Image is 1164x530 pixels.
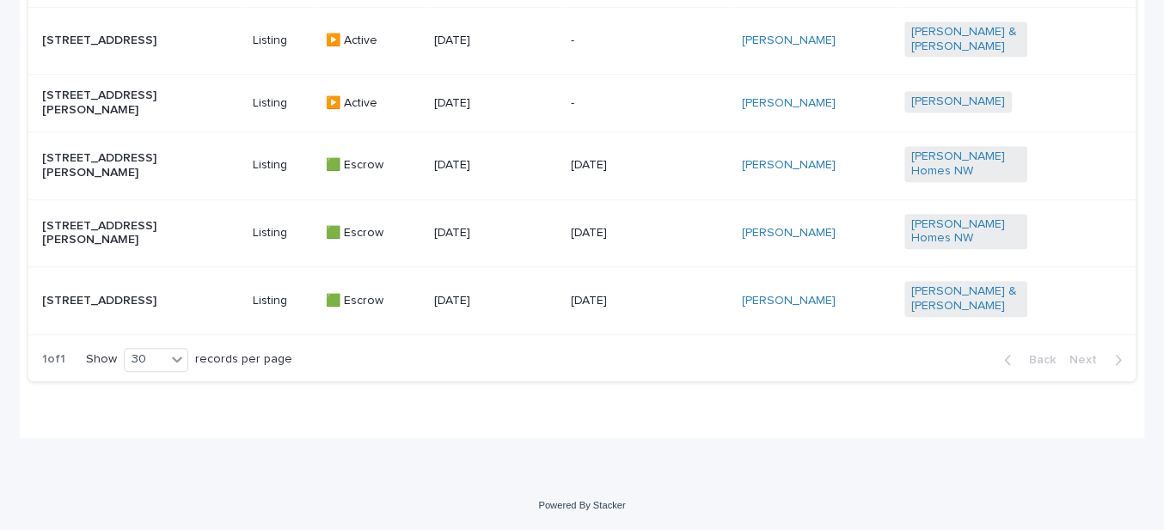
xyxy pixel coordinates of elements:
p: 1 of 1 [28,338,79,381]
p: - [571,34,694,48]
p: [DATE] [433,294,556,308]
p: [STREET_ADDRESS][PERSON_NAME] [42,151,165,180]
tr: [STREET_ADDRESS][PERSON_NAME]Listing🟩 Escrow[DATE][DATE][PERSON_NAME] [PERSON_NAME] Homes NW [28,132,1135,200]
p: [DATE] [571,158,694,173]
p: Listing [253,158,312,173]
button: Back [990,352,1063,368]
p: [STREET_ADDRESS][PERSON_NAME] [42,88,165,118]
p: records per page [195,352,292,367]
tr: [STREET_ADDRESS]Listing▶️ Active[DATE]-[PERSON_NAME] [PERSON_NAME] & [PERSON_NAME] [28,7,1135,75]
a: [PERSON_NAME] Homes NW [911,217,1020,247]
a: [PERSON_NAME] [742,34,836,48]
p: Listing [253,226,312,241]
p: ▶️ Active [326,34,420,48]
span: Next [1069,354,1107,366]
p: Listing [253,34,312,48]
p: [DATE] [433,34,556,48]
a: [PERSON_NAME] [911,94,1005,109]
tr: [STREET_ADDRESS]Listing🟩 Escrow[DATE][DATE][PERSON_NAME] [PERSON_NAME] & [PERSON_NAME] [28,267,1135,335]
p: Listing [253,96,312,111]
tr: [STREET_ADDRESS][PERSON_NAME]Listing🟩 Escrow[DATE][DATE][PERSON_NAME] [PERSON_NAME] Homes NW [28,199,1135,267]
p: Show [86,352,117,367]
a: [PERSON_NAME] & [PERSON_NAME] [911,25,1020,54]
p: 🟩 Escrow [326,294,420,308]
p: Listing [253,294,312,308]
button: Next [1063,352,1136,368]
p: [DATE] [433,158,556,173]
p: [STREET_ADDRESS] [42,34,165,48]
a: [PERSON_NAME] [742,226,836,241]
div: 30 [125,350,166,369]
p: [STREET_ADDRESS] [42,294,165,308]
a: [PERSON_NAME] [742,158,836,173]
span: Back [1019,354,1056,366]
p: [DATE] [571,294,694,308]
p: [DATE] [433,226,556,241]
tr: [STREET_ADDRESS][PERSON_NAME]Listing▶️ Active[DATE]-[PERSON_NAME] [PERSON_NAME] [28,75,1135,132]
a: [PERSON_NAME] Homes NW [911,149,1020,179]
a: [PERSON_NAME] [742,96,836,111]
p: [DATE] [571,226,694,241]
p: ▶️ Active [326,96,420,111]
p: 🟩 Escrow [326,158,420,173]
a: [PERSON_NAME] & [PERSON_NAME] [911,284,1020,314]
a: [PERSON_NAME] [742,294,836,308]
p: [DATE] [433,96,556,111]
a: Powered By Stacker [538,500,625,510]
p: [STREET_ADDRESS][PERSON_NAME] [42,219,165,248]
p: 🟩 Escrow [326,226,420,241]
p: - [571,96,694,111]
